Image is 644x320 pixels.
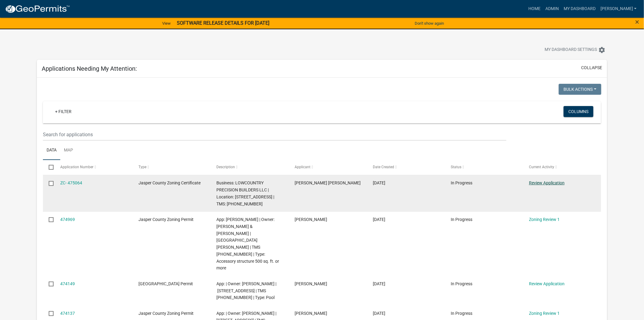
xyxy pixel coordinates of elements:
button: Columns [564,106,593,117]
a: View [160,18,173,28]
button: collapse [581,65,602,71]
a: 474969 [60,217,75,222]
h5: Applications Needing My Attention: [42,65,137,72]
datatable-header-cell: Status [445,160,523,175]
button: My Dashboard Settingssettings [540,44,611,56]
span: Type [138,165,146,169]
a: Zoning Review 1 [529,217,560,222]
button: Bulk Actions [559,84,601,95]
span: Applicant [295,165,310,169]
span: 09/05/2025 [373,311,385,316]
datatable-header-cell: Current Activity [523,160,601,175]
a: + Filter [50,106,76,117]
a: ZC- 475064 [60,180,82,185]
datatable-header-cell: Type [133,160,211,175]
span: 09/08/2025 [373,180,385,185]
span: × [635,18,639,26]
span: Jasper County Zoning Permit [138,217,194,222]
a: Review Application [529,180,565,185]
span: My Dashboard Settings [545,46,597,54]
span: In Progress [451,180,473,185]
button: Don't show again [412,18,446,28]
span: Jasper County Zoning Permit [138,311,194,316]
span: Current Activity [529,165,554,169]
span: Ulyses Olguin [295,311,327,316]
span: Description [217,165,235,169]
span: In Progress [451,311,473,316]
span: Geromy Criswell [295,217,327,222]
span: In Progress [451,217,473,222]
a: Map [60,141,77,160]
a: Admin [543,3,561,15]
a: Data [43,141,60,160]
datatable-header-cell: Application Number [54,160,133,175]
span: Business: LOWCOUNTRY PRECISION BUILDERS LLC | Location: 6229 BEES CREEK RD | TMS: 085-00-02-052 [217,180,275,206]
datatable-header-cell: Date Created [367,160,445,175]
span: 09/08/2025 [373,217,385,222]
span: In Progress [451,281,473,286]
span: Status [451,165,462,169]
span: Enrique Alexander Gonzales Reyes [295,180,361,185]
span: Jasper County Zoning Certificate [138,180,201,185]
span: Ulyses Olguin [295,281,327,286]
a: Home [526,3,543,15]
span: Application Number [60,165,93,169]
datatable-header-cell: Description [211,160,289,175]
a: Zoning Review 1 [529,311,560,316]
span: App: | Owner: OLGUIN ULYSES | 590 OAKWOOD Dr | TMS 038-05-00-022 | Type: Pool [217,281,277,300]
a: 474149 [60,281,75,286]
strong: SOFTWARE RELEASE DETAILS FOR [DATE] [177,20,269,26]
a: My Dashboard [561,3,598,15]
span: Date Created [373,165,394,169]
span: App: Geromy Criswell | Owner: NAGEL MARIANNE & THERESA JTWROS | STRAWBERRY HILL RD | TMS 083-00-0... [217,217,279,270]
datatable-header-cell: Select [43,160,54,175]
datatable-header-cell: Applicant [289,160,367,175]
a: Review Application [529,281,565,286]
button: Close [635,18,639,26]
span: 09/05/2025 [373,281,385,286]
i: settings [598,46,606,54]
input: Search for applications [43,128,507,141]
span: Jasper County Building Permit [138,281,193,286]
a: [PERSON_NAME] [598,3,639,15]
a: 474137 [60,311,75,316]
